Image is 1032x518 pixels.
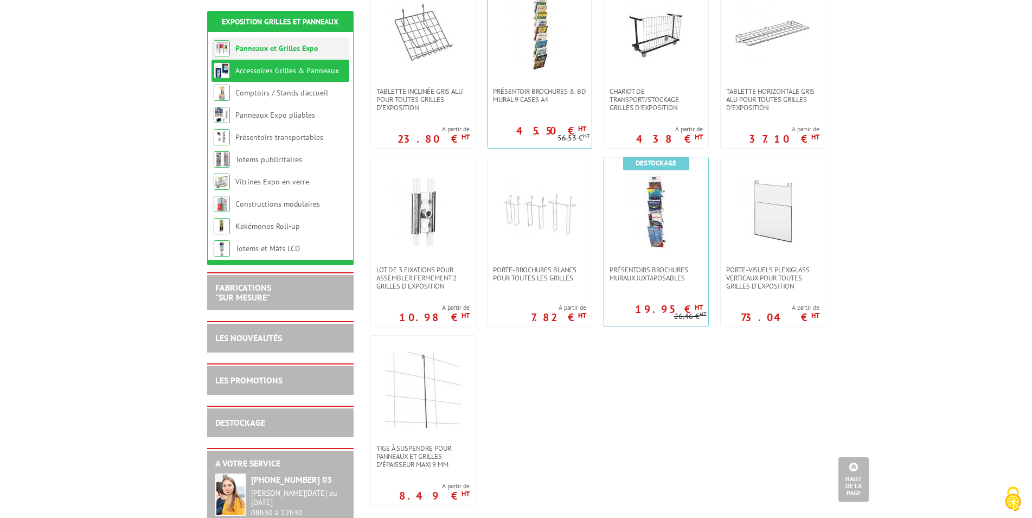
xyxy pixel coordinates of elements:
[214,129,230,145] img: Présentoirs transportables
[214,85,230,101] img: Comptoirs / Stands d'accueil
[214,174,230,190] img: Vitrines Expo en verre
[235,244,300,253] a: Totems et Mâts LCD
[721,87,825,112] a: Tablette horizontale gris alu pour toutes grilles d'exposition
[604,266,708,282] a: Présentoirs brochures muraux juxtaposables
[222,17,338,27] a: Exposition Grilles et Panneaux
[371,266,475,290] a: Lot de 3 fixations pour assembler fermement 2 grilles d'exposition
[214,151,230,168] img: Totems publicitaires
[215,417,265,428] a: DESTOCKAGE
[531,314,586,321] p: 7.82 €
[999,485,1027,513] img: Cookies (fenêtre modale)
[214,107,230,123] img: Panneaux Expo pliables
[371,444,475,469] a: Tige à suspendre pour panneaux et grilles d'épaisseur maxi 9 mm
[215,332,282,343] a: LES NOUVEAUTÉS
[721,266,825,290] a: Porte-visuels plexiglass verticaux pour toutes grilles d'exposition
[578,311,586,320] sup: HT
[636,158,676,168] b: Destockage
[741,314,819,321] p: 73.04 €
[376,87,470,112] span: Tablette inclinée gris alu pour toutes grilles d'exposition
[215,459,345,469] h2: A votre service
[610,266,703,282] span: Présentoirs brochures muraux juxtaposables
[700,310,707,318] sup: HT
[214,196,230,212] img: Constructions modulaires
[749,136,819,142] p: 37.10 €
[610,87,703,112] span: Chariot de transport/stockage Grilles d'exposition
[811,311,819,320] sup: HT
[531,303,586,312] span: A partir de
[235,110,315,120] a: Panneaux Expo pliables
[516,127,586,134] p: 45.50 €
[235,221,300,231] a: Kakémonos Roll-up
[994,481,1032,518] button: Cookies (fenêtre modale)
[376,266,470,290] span: Lot de 3 fixations pour assembler fermement 2 grilles d'exposition
[636,136,703,142] p: 438 €
[251,489,345,507] div: [PERSON_NAME][DATE] au [DATE]
[502,174,578,250] img: Porte-brochures blancs pour toutes les grilles
[235,132,323,142] a: Présentoirs transportables
[235,66,339,75] a: Accessoires Grilles & Panneaux
[235,43,318,53] a: Panneaux et Grilles Expo
[399,482,470,490] span: A partir de
[493,266,586,282] span: Porte-brochures blancs pour toutes les grilles
[636,125,703,133] span: A partir de
[214,40,230,56] img: Panneaux et Grilles Expo
[376,444,470,469] span: Tige à suspendre pour panneaux et grilles d'épaisseur maxi 9 mm
[235,199,320,209] a: Constructions modulaires
[371,87,475,112] a: Tablette inclinée gris alu pour toutes grilles d'exposition
[557,134,590,142] p: 56.53 €
[399,493,470,499] p: 8.49 €
[385,352,461,428] img: Tige à suspendre pour panneaux et grilles d'épaisseur maxi 9 mm
[461,132,470,142] sup: HT
[741,303,819,312] span: A partir de
[214,62,230,79] img: Accessoires Grilles & Panneaux
[398,136,470,142] p: 23.80 €
[461,489,470,498] sup: HT
[726,266,819,290] span: Porte-visuels plexiglass verticaux pour toutes grilles d'exposition
[635,306,703,312] p: 19.95 €
[215,282,271,303] a: FABRICATIONS"Sur Mesure"
[214,240,230,257] img: Totems et Mâts LCD
[461,311,470,320] sup: HT
[674,312,707,321] p: 26.46 €
[735,174,811,250] img: Porte-visuels plexiglass verticaux pour toutes grilles d'exposition
[251,474,332,485] strong: [PHONE_NUMBER] 03
[235,177,309,187] a: Vitrines Expo en verre
[235,88,328,98] a: Comptoirs / Stands d'accueil
[488,266,592,282] a: Porte-brochures blancs pour toutes les grilles
[399,314,470,321] p: 10.98 €
[695,132,703,142] sup: HT
[399,303,470,312] span: A partir de
[398,125,470,133] span: A partir de
[618,174,694,250] img: Présentoirs brochures muraux juxtaposables
[695,303,703,312] sup: HT
[749,125,819,133] span: A partir de
[583,132,590,139] sup: HT
[488,87,592,104] a: Présentoir Brochures & BD mural 9 cases A4
[604,87,708,112] a: Chariot de transport/stockage Grilles d'exposition
[385,174,461,250] img: Lot de 3 fixations pour assembler fermement 2 grilles d'exposition
[235,155,302,164] a: Totems publicitaires
[811,132,819,142] sup: HT
[578,124,586,133] sup: HT
[215,375,283,386] a: LES PROMOTIONS
[215,474,246,516] img: widget-service.jpg
[493,87,586,104] span: Présentoir Brochures & BD mural 9 cases A4
[214,218,230,234] img: Kakémonos Roll-up
[838,457,869,502] a: Haut de la page
[726,87,819,112] span: Tablette horizontale gris alu pour toutes grilles d'exposition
